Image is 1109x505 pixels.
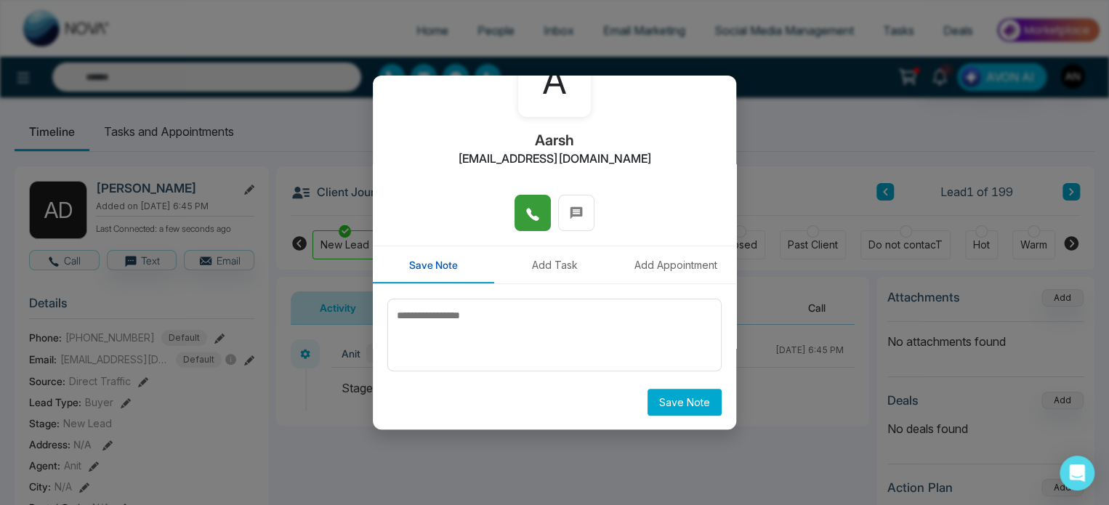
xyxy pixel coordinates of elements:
button: Add Appointment [615,246,736,283]
button: Save Note [373,246,494,283]
button: Add Task [494,246,616,283]
button: Save Note [648,389,722,416]
span: A [543,54,566,108]
h2: Aarsh [535,132,574,149]
div: Open Intercom Messenger [1060,456,1094,490]
h2: [EMAIL_ADDRESS][DOMAIN_NAME] [458,152,652,166]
